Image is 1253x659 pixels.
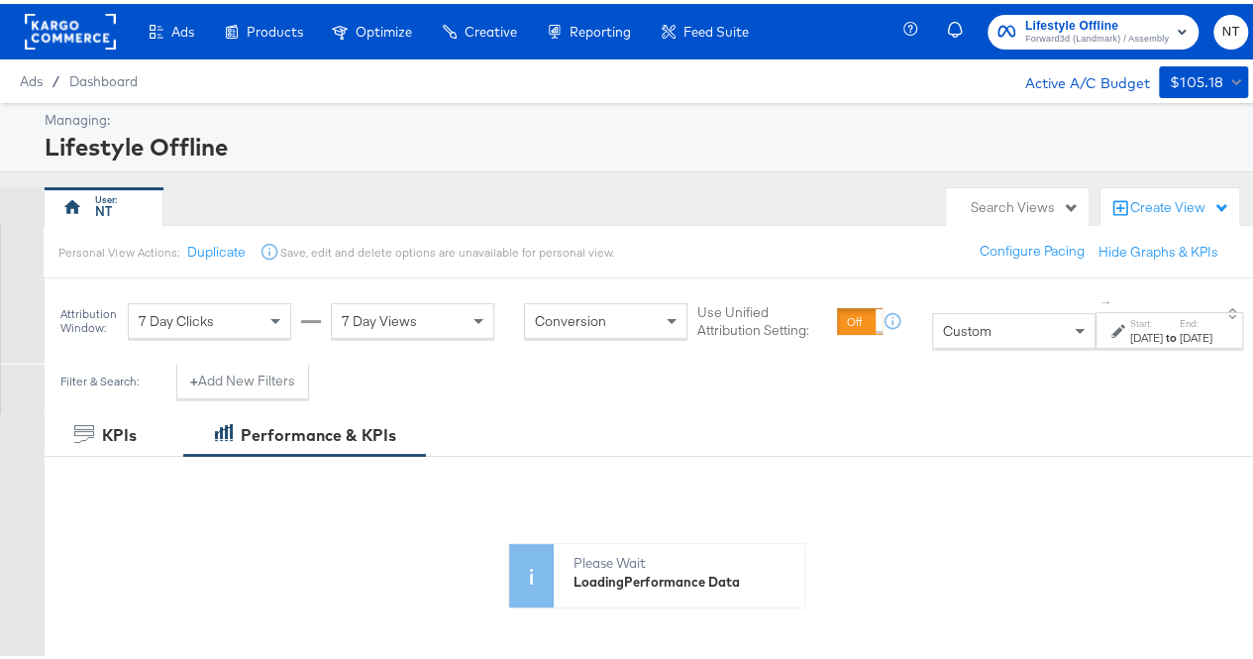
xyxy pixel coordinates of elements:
span: Optimize [356,20,412,36]
label: Start: [1130,313,1163,326]
button: Configure Pacing [966,230,1098,266]
span: Forward3d (Landmark) / Assembly [1025,28,1169,44]
div: Managing: [45,107,1243,126]
div: Personal View Actions: [58,241,178,257]
button: Lifestyle OfflineForward3d (Landmark) / Assembly [988,11,1199,46]
div: Performance & KPIs [241,420,396,443]
span: Ads [171,20,194,36]
span: Ads [20,69,43,85]
div: Attribution Window: [59,303,118,331]
div: NT [95,198,112,217]
span: 7 Day Clicks [139,308,214,326]
span: Conversion [535,308,606,326]
span: Products [247,20,303,36]
button: $105.18 [1159,62,1248,94]
div: Filter & Search: [59,371,140,384]
button: NT [1213,11,1248,46]
div: Lifestyle Offline [45,126,1243,160]
div: Create View [1130,194,1229,214]
label: End: [1180,313,1212,326]
div: Search Views [971,194,1079,213]
span: NT [1221,17,1240,40]
span: Custom [943,318,992,336]
span: ↑ [1097,295,1116,302]
button: Hide Graphs & KPIs [1098,239,1218,258]
div: Active A/C Budget [1003,62,1149,92]
strong: + [190,368,198,386]
div: Save, edit and delete options are unavailable for personal view. [279,241,613,257]
span: Creative [465,20,517,36]
span: 7 Day Views [342,308,417,326]
button: +Add New Filters [176,360,309,395]
div: $105.18 [1169,66,1223,91]
span: / [43,69,69,85]
span: Reporting [570,20,631,36]
span: Feed Suite [683,20,749,36]
div: [DATE] [1180,326,1212,342]
a: Dashboard [69,69,138,85]
div: KPIs [102,420,137,443]
strong: to [1163,326,1180,341]
label: Use Unified Attribution Setting: [697,299,829,336]
span: Lifestyle Offline [1025,12,1169,33]
button: Duplicate [186,239,245,258]
div: [DATE] [1130,326,1163,342]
